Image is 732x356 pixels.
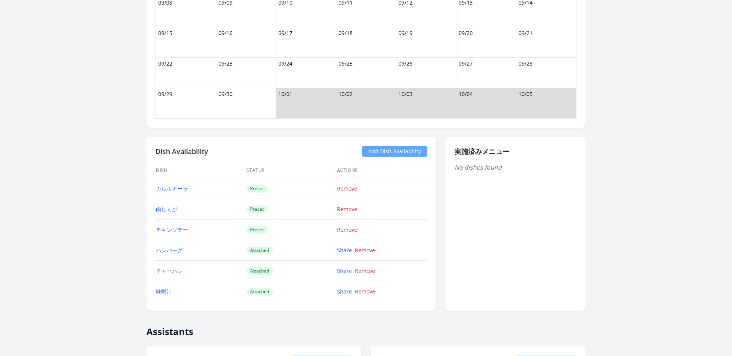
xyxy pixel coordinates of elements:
[246,205,268,213] span: Preset
[355,247,375,254] a: Remove
[216,58,276,88] td: 09/23
[216,88,276,119] td: 09/30
[216,27,276,58] td: 09/16
[456,27,516,58] td: 09/20
[276,88,336,119] td: 10/01
[355,267,375,274] a: Remove
[246,288,273,295] span: Attached
[156,88,216,119] td: 09/29
[336,88,396,119] td: 10/02
[156,146,208,157] h2: Dish Availability
[156,267,183,274] a: チャーハン
[146,320,586,337] h2: Assistants
[156,27,216,58] td: 09/15
[396,58,456,88] td: 09/26
[337,185,357,192] a: Remove
[337,247,352,254] a: Share
[337,163,427,178] th: Actions
[516,58,576,88] td: 09/28
[246,267,273,275] span: Attached
[336,58,396,88] td: 09/25
[456,58,516,88] td: 09/27
[246,163,336,178] th: Status
[246,226,268,234] span: Preset
[156,247,183,254] a: ハンバーグ
[156,226,188,233] a: チキンソテー
[156,288,172,295] a: 味噌汁
[396,27,456,58] td: 09/19
[336,27,396,58] td: 09/18
[156,163,246,178] th: Dish
[276,58,336,88] td: 09/24
[454,146,576,157] h2: 実施済みメニュー
[362,146,427,157] a: Add Dish Availability
[456,88,516,119] td: 10/04
[516,27,576,58] td: 09/21
[355,288,375,295] a: Remove
[337,267,352,274] a: Share
[454,163,576,172] p: No dishes found
[337,226,357,233] a: Remove
[276,27,336,58] td: 09/17
[396,88,456,119] td: 10/03
[156,185,188,192] a: カルボナーラ
[516,88,576,119] td: 10/05
[337,205,357,213] a: Remove
[246,247,273,254] span: Attached
[246,185,268,192] span: Preset
[156,205,177,213] a: 肉じゃが
[156,58,216,88] td: 09/22
[337,288,352,295] a: Share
